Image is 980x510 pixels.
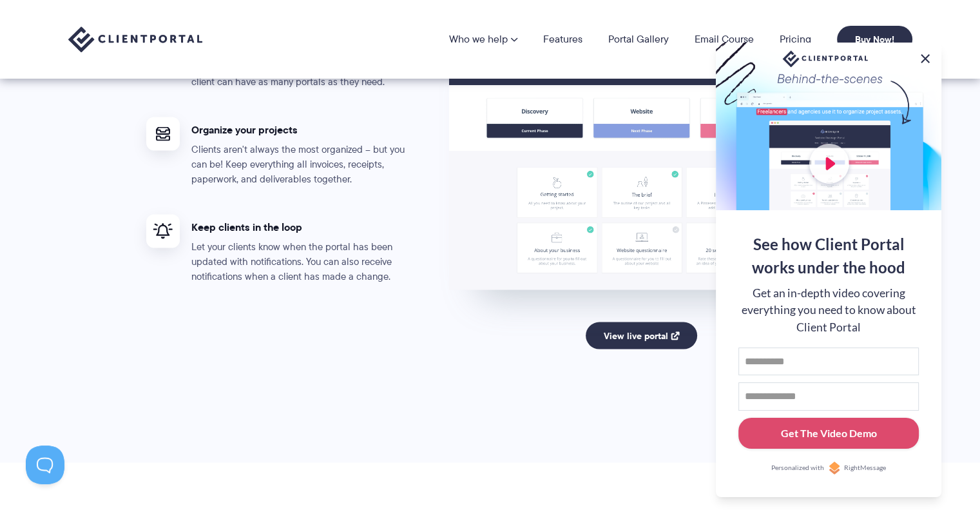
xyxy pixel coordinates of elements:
a: Personalized withRightMessage [738,462,919,475]
p: Let your clients know when the portal has been updated with notifications. You can also receive n... [191,240,410,284]
div: Get an in-depth video covering everything you need to know about Client Portal [738,285,919,336]
iframe: Toggle Customer Support [26,446,64,484]
button: Get The Video Demo [738,418,919,449]
div: See how Client Portal works under the hood [738,233,919,279]
h4: Organize your projects [191,123,410,137]
a: View live portal [586,322,697,349]
div: Get The Video Demo [781,426,877,441]
a: Buy Now! [837,26,912,53]
img: Personalized with RightMessage [828,462,841,475]
a: Pricing [780,34,811,44]
span: RightMessage [844,463,886,473]
a: Who we help [449,34,517,44]
a: Features [543,34,582,44]
p: Clients aren't always the most organized – but you can be! Keep everything all invoices, receipts... [191,142,410,187]
span: Personalized with [771,463,824,473]
h4: Keep clients in the loop [191,221,410,234]
a: Email Course [695,34,754,44]
a: Portal Gallery [608,34,669,44]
